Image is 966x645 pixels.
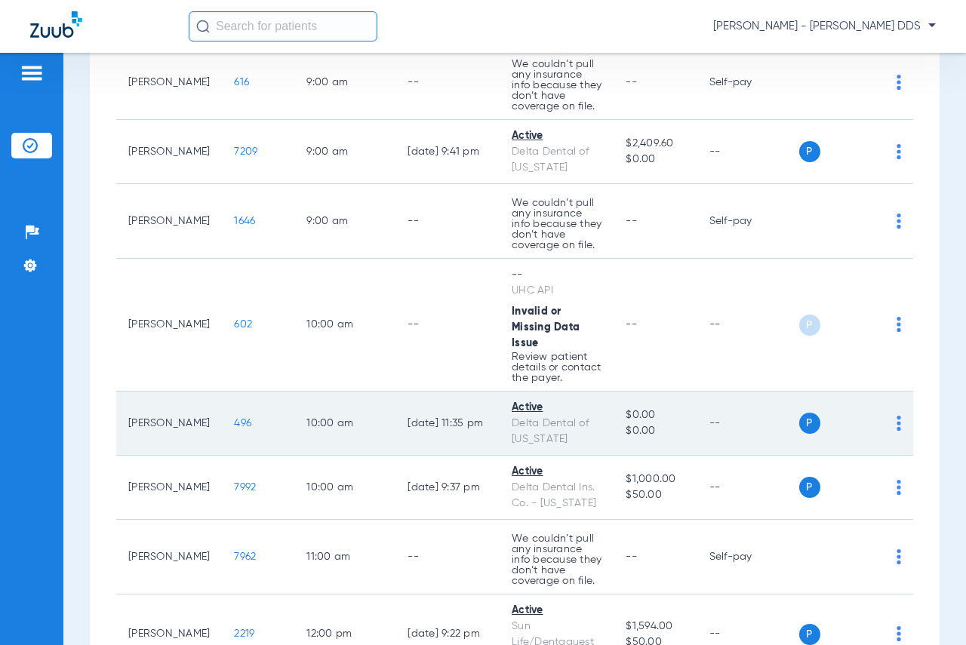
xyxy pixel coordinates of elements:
[697,259,799,392] td: --
[116,456,222,520] td: [PERSON_NAME]
[116,184,222,259] td: [PERSON_NAME]
[897,144,901,159] img: group-dot-blue.svg
[116,259,222,392] td: [PERSON_NAME]
[626,551,637,562] span: --
[196,20,210,33] img: Search Icon
[697,45,799,120] td: Self-pay
[294,259,395,392] td: 10:00 AM
[697,120,799,184] td: --
[294,184,395,259] td: 9:00 AM
[626,152,685,167] span: $0.00
[395,184,500,259] td: --
[512,198,601,250] p: We couldn’t pull any insurance info because they don’t have coverage on file.
[897,549,901,564] img: group-dot-blue.svg
[512,352,601,383] p: Review patient details or contact the payer.
[512,128,601,144] div: Active
[626,77,637,88] span: --
[512,144,601,176] div: Delta Dental of [US_STATE]
[234,216,255,226] span: 1646
[626,471,685,487] span: $1,000.00
[234,482,256,493] span: 7992
[512,533,601,586] p: We couldn’t pull any insurance info because they don’t have coverage on file.
[116,392,222,456] td: [PERSON_NAME]
[512,464,601,480] div: Active
[697,520,799,594] td: Self-pay
[294,520,395,594] td: 11:00 AM
[234,319,252,330] span: 602
[891,573,966,645] iframe: Chat Widget
[116,45,222,120] td: [PERSON_NAME]
[626,319,637,330] span: --
[512,603,601,619] div: Active
[395,120,500,184] td: [DATE] 9:41 PM
[897,480,901,495] img: group-dot-blue.svg
[697,184,799,259] td: Self-pay
[897,317,901,332] img: group-dot-blue.svg
[395,520,500,594] td: --
[512,59,601,112] p: We couldn’t pull any insurance info because they don’t have coverage on file.
[30,11,82,38] img: Zuub Logo
[234,418,251,428] span: 496
[713,19,936,34] span: [PERSON_NAME] - [PERSON_NAME] DDS
[799,477,820,498] span: P
[626,136,685,152] span: $2,409.60
[189,11,377,41] input: Search for patients
[512,480,601,511] div: Delta Dental Ins. Co. - [US_STATE]
[294,120,395,184] td: 9:00 AM
[626,216,637,226] span: --
[897,75,901,90] img: group-dot-blue.svg
[512,283,601,299] div: UHC API
[116,520,222,594] td: [PERSON_NAME]
[395,456,500,520] td: [DATE] 9:37 PM
[799,315,820,336] span: P
[697,456,799,520] td: --
[897,213,901,229] img: group-dot-blue.svg
[294,456,395,520] td: 10:00 AM
[512,416,601,447] div: Delta Dental of [US_STATE]
[799,413,820,434] span: P
[395,259,500,392] td: --
[626,423,685,439] span: $0.00
[512,267,601,283] div: --
[395,45,500,120] td: --
[697,392,799,456] td: --
[395,392,500,456] td: [DATE] 11:35 PM
[234,77,249,88] span: 616
[20,64,44,82] img: hamburger-icon
[116,120,222,184] td: [PERSON_NAME]
[234,628,254,639] span: 2219
[234,551,256,562] span: 7962
[294,392,395,456] td: 10:00 AM
[512,306,580,349] span: Invalid or Missing Data Issue
[897,416,901,431] img: group-dot-blue.svg
[626,619,685,634] span: $1,594.00
[512,400,601,416] div: Active
[799,624,820,645] span: P
[294,45,395,120] td: 9:00 AM
[626,407,685,423] span: $0.00
[626,487,685,503] span: $50.00
[799,141,820,162] span: P
[234,146,257,157] span: 7209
